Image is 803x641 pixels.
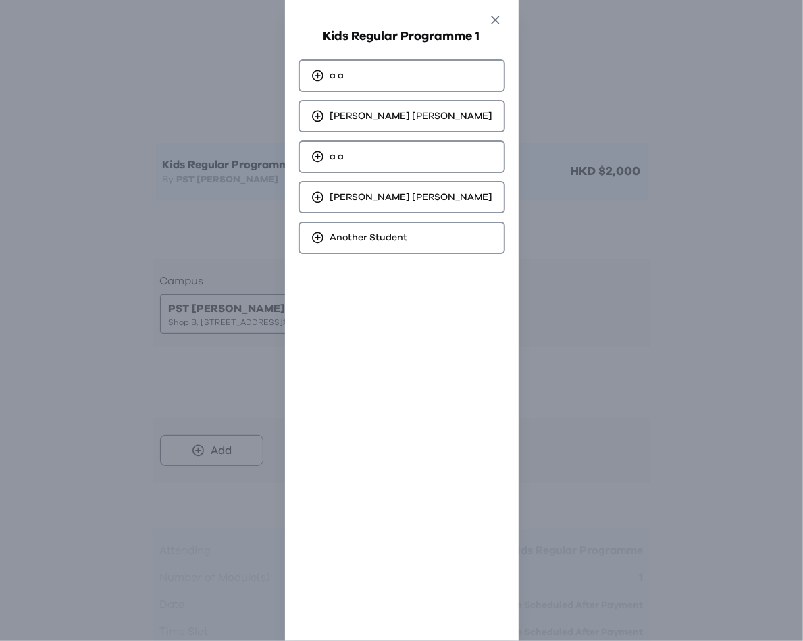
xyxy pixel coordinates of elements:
div: a a [299,140,505,173]
span: a a [330,69,344,82]
div: [PERSON_NAME] [PERSON_NAME] [299,100,505,132]
span: [PERSON_NAME] [PERSON_NAME] [330,109,493,123]
div: [PERSON_NAME] [PERSON_NAME] [299,181,505,213]
div: a a [299,59,505,92]
div: Another Student [299,222,505,254]
h2: Kids Regular Programme 1 [299,27,505,46]
span: Another Student [330,231,408,245]
span: [PERSON_NAME] [PERSON_NAME] [330,190,493,204]
span: a a [330,150,344,163]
